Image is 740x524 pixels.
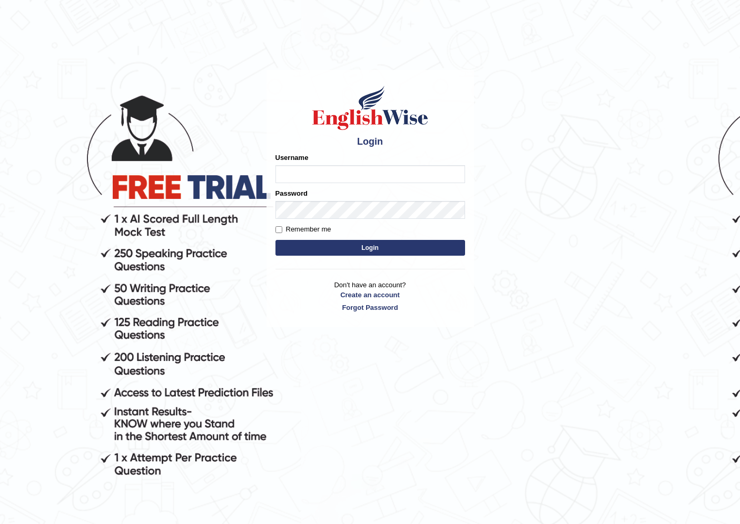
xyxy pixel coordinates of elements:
h4: Login [275,137,465,147]
button: Login [275,240,465,256]
a: Create an account [275,290,465,300]
label: Username [275,153,309,163]
p: Don't have an account? [275,280,465,313]
label: Remember me [275,224,331,235]
label: Password [275,188,308,198]
img: Logo of English Wise sign in for intelligent practice with AI [310,84,430,132]
input: Remember me [275,226,282,233]
a: Forgot Password [275,303,465,313]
